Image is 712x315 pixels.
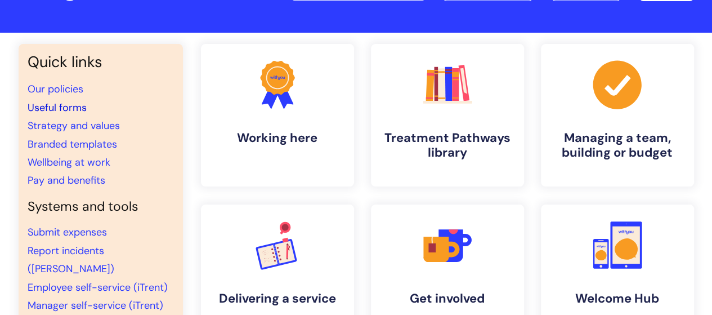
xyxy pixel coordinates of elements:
[28,244,114,276] a: Report incidents ([PERSON_NAME])
[28,101,87,114] a: Useful forms
[210,291,345,306] h4: Delivering a service
[28,137,117,151] a: Branded templates
[371,44,524,187] a: Treatment Pathways library
[28,225,107,239] a: Submit expenses
[380,131,515,161] h4: Treatment Pathways library
[28,299,163,312] a: Manager self-service (iTrent)
[28,119,120,132] a: Strategy and values
[541,44,694,187] a: Managing a team, building or budget
[28,82,83,96] a: Our policies
[201,44,354,187] a: Working here
[28,199,174,215] h4: Systems and tools
[550,131,685,161] h4: Managing a team, building or budget
[28,156,110,169] a: Wellbeing at work
[28,53,174,71] h3: Quick links
[550,291,685,306] h4: Welcome Hub
[380,291,515,306] h4: Get involved
[210,131,345,145] h4: Working here
[28,281,168,294] a: Employee self-service (iTrent)
[28,174,105,187] a: Pay and benefits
